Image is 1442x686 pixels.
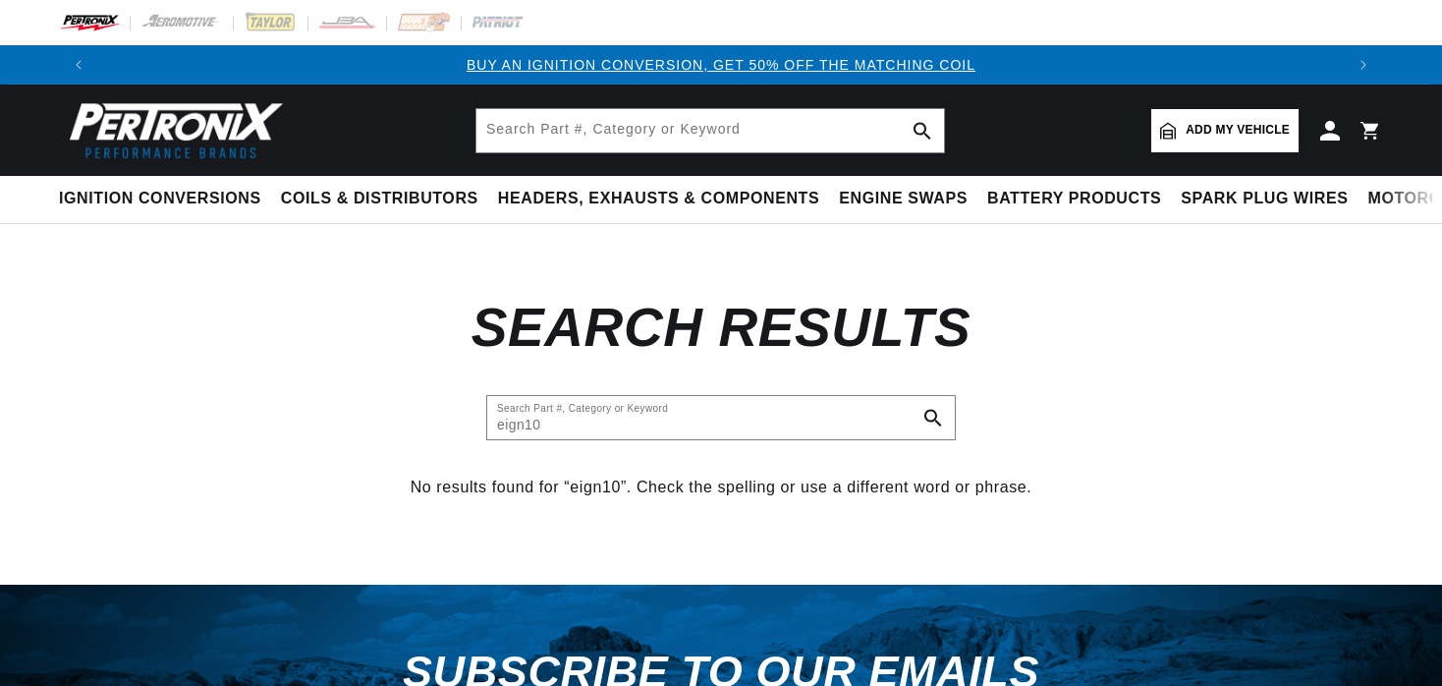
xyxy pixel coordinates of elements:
summary: Headers, Exhausts & Components [488,176,829,222]
span: Add my vehicle [1186,121,1290,140]
div: 1 of 3 [98,54,1344,76]
input: Search Part #, Category or Keyword [487,396,955,439]
div: Announcement [98,54,1344,76]
slideshow-component: Translation missing: en.sections.announcements.announcement_bar [10,45,1432,85]
span: Engine Swaps [839,189,968,209]
h1: Search results [59,305,1383,351]
summary: Spark Plug Wires [1171,176,1358,222]
button: Search Part #, Category or Keyword [912,396,955,439]
span: Coils & Distributors [281,189,478,209]
summary: Coils & Distributors [271,176,488,222]
span: Ignition Conversions [59,189,261,209]
span: Spark Plug Wires [1181,189,1348,209]
input: Search Part #, Category or Keyword [476,109,944,152]
a: BUY AN IGNITION CONVERSION, GET 50% OFF THE MATCHING COIL [467,57,975,73]
summary: Ignition Conversions [59,176,271,222]
p: No results found for “eign10”. Check the spelling or use a different word or phrase. [59,475,1383,500]
span: Headers, Exhausts & Components [498,189,819,209]
a: Add my vehicle [1151,109,1299,152]
summary: Battery Products [977,176,1171,222]
span: Battery Products [987,189,1161,209]
button: Translation missing: en.sections.announcements.next_announcement [1344,45,1383,85]
button: Translation missing: en.sections.announcements.previous_announcement [59,45,98,85]
button: search button [901,109,944,152]
img: Pertronix [59,96,285,164]
summary: Engine Swaps [829,176,977,222]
